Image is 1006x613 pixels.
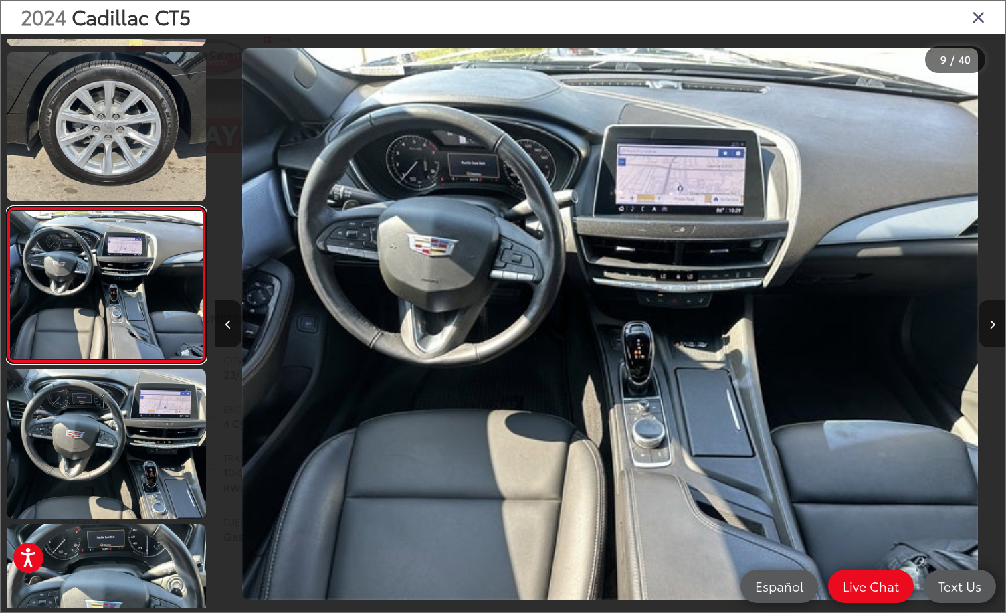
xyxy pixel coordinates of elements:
span: Español [748,578,810,594]
img: 2024 Cadillac CT5 Luxury [5,50,208,203]
span: / [949,55,956,64]
span: 2024 [21,2,66,31]
img: 2024 Cadillac CT5 Luxury [242,48,977,600]
div: 2024 Cadillac CT5 Luxury 8 [215,48,1005,600]
span: Text Us [932,578,988,594]
button: Previous image [215,300,241,347]
span: Cadillac CT5 [72,2,191,31]
img: 2024 Cadillac CT5 Luxury [5,367,208,520]
span: 40 [959,52,971,66]
span: Live Chat [836,578,906,594]
a: Text Us [924,570,996,603]
img: 2024 Cadillac CT5 Luxury [8,211,205,359]
a: Live Chat [828,570,914,603]
button: Next image [979,300,1005,347]
a: Español [740,570,818,603]
i: Close gallery [972,8,985,25]
span: 9 [940,52,946,66]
